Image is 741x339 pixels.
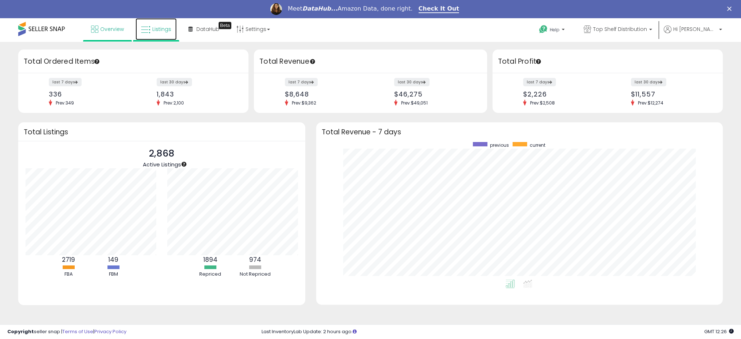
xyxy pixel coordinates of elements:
div: FBM [91,271,135,278]
div: Tooltip anchor [309,58,316,65]
i: DataHub... [302,5,338,12]
b: 149 [108,255,118,264]
label: last 30 days [631,78,666,86]
a: Settings [231,18,275,40]
h3: Total Revenue [259,56,482,67]
label: last 7 days [285,78,318,86]
span: Hi [PERSON_NAME] [673,25,717,33]
a: Top Shelf Distribution [578,18,658,42]
a: Overview [86,18,129,40]
strong: Copyright [7,328,34,335]
div: 336 [49,90,128,98]
div: Tooltip anchor [94,58,100,65]
span: Prev: $12,274 [634,100,667,106]
span: Prev: $49,051 [397,100,431,106]
a: Terms of Use [62,328,93,335]
span: Prev: $2,508 [526,100,558,106]
div: Not Repriced [233,271,277,278]
a: Listings [136,18,177,40]
div: Meet Amazon Data, done right. [288,5,413,12]
p: 2,868 [143,147,181,161]
a: Help [533,19,572,42]
img: Profile image for Georgie [270,3,282,15]
a: Hi [PERSON_NAME] [664,25,722,42]
i: Get Help [539,25,548,34]
div: Tooltip anchor [535,58,542,65]
span: previous [490,142,509,148]
h3: Total Profit [498,56,717,67]
span: current [530,142,545,148]
span: Overview [100,25,124,33]
label: last 30 days [394,78,430,86]
div: Close [727,7,734,11]
a: Privacy Policy [94,328,126,335]
div: seller snap | | [7,328,126,335]
div: Tooltip anchor [219,22,231,29]
label: last 30 days [157,78,192,86]
div: Repriced [188,271,232,278]
span: Active Listings [143,161,181,168]
div: $8,648 [285,90,365,98]
i: Click here to read more about un-synced listings. [353,329,357,334]
span: Top Shelf Distribution [593,25,647,33]
h3: Total Listings [24,129,300,135]
b: 1894 [203,255,217,264]
div: $46,275 [394,90,474,98]
div: Last InventoryLab Update: 2 hours ago. [262,328,734,335]
span: Prev: $9,362 [288,100,320,106]
b: 2719 [62,255,75,264]
span: 2025-09-10 12:26 GMT [704,328,734,335]
h3: Total Ordered Items [24,56,243,67]
span: Listings [152,25,171,33]
span: DataHub [196,25,219,33]
div: Tooltip anchor [181,161,187,167]
span: Help [550,27,560,33]
span: Prev: 349 [52,100,78,106]
a: Check It Out [419,5,459,13]
div: 1,843 [157,90,236,98]
a: DataHub [183,18,225,40]
div: $11,557 [631,90,710,98]
label: last 7 days [49,78,82,86]
b: 974 [249,255,261,264]
div: FBA [47,271,90,278]
label: last 7 days [523,78,556,86]
div: $2,226 [523,90,602,98]
h3: Total Revenue - 7 days [322,129,717,135]
span: Prev: 2,100 [160,100,188,106]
